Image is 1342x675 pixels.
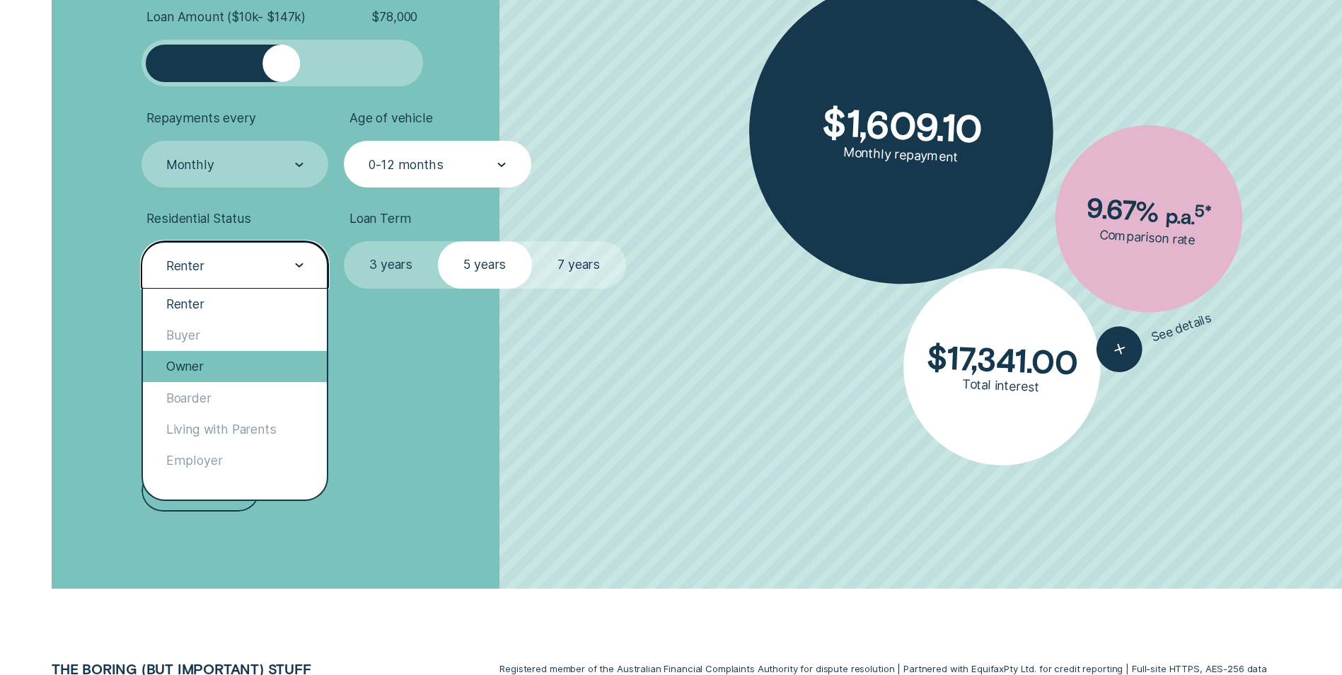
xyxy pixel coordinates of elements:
[141,469,260,512] a: Get estimate
[143,382,327,413] div: Boarder
[1150,310,1214,345] span: See details
[1004,663,1018,674] span: Pty
[1021,663,1035,674] span: Ltd
[349,110,433,126] span: Age of vehicle
[532,241,626,288] label: 7 years
[166,157,214,173] div: Monthly
[1090,296,1219,379] button: See details
[371,9,417,25] span: $ 78,000
[369,157,443,173] div: 0-12 months
[146,110,255,126] span: Repayments every
[349,211,411,226] span: Loan Term
[143,414,327,445] div: Living with Parents
[143,320,327,351] div: Buyer
[438,241,532,288] label: 5 years
[143,445,327,476] div: Employer
[143,351,327,382] div: Owner
[146,211,251,226] span: Residential Status
[1021,663,1035,674] span: L T D
[344,241,438,288] label: 3 years
[146,9,306,25] span: Loan Amount ( $10k - $147k )
[143,289,327,320] div: Renter
[1004,663,1018,674] span: P T Y
[166,258,204,273] div: Renter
